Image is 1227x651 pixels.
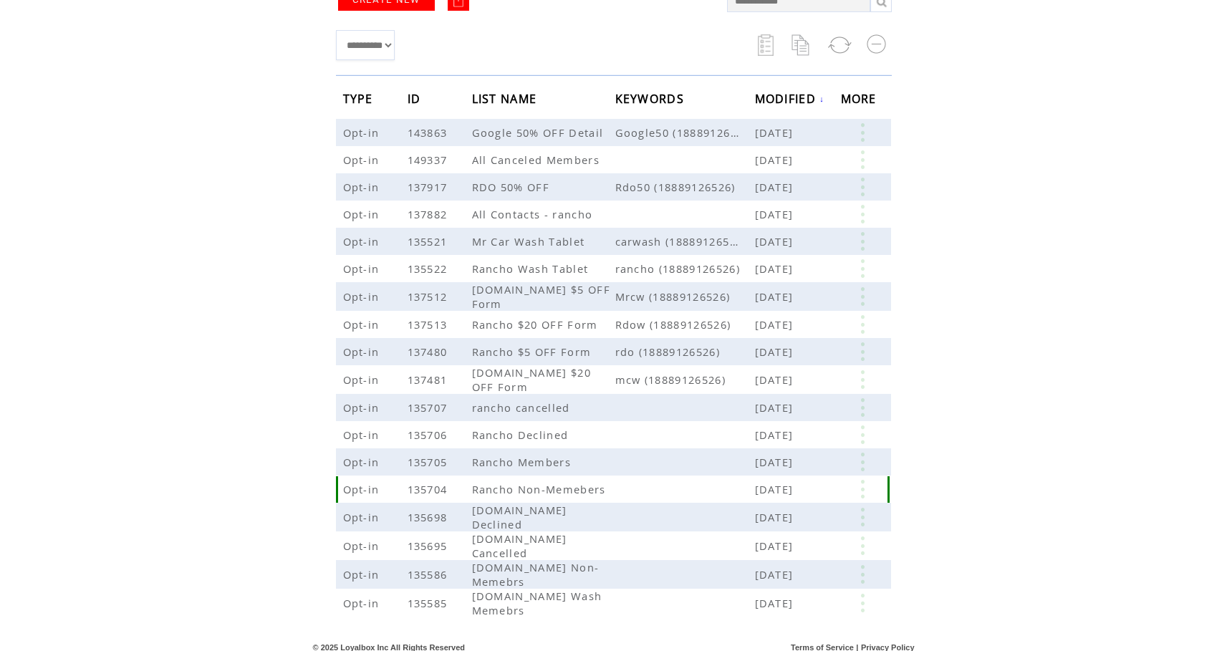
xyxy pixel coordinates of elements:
[343,234,383,249] span: Opt-in
[755,87,820,114] span: MODIFIED
[408,428,451,442] span: 135706
[615,317,755,332] span: Rdow (18889126526)
[343,455,383,469] span: Opt-in
[615,125,755,140] span: Google50 (18889126526)
[472,560,600,589] span: [DOMAIN_NAME] Non-Memebrs
[615,289,755,304] span: Mrcw (18889126526)
[343,153,383,167] span: Opt-in
[755,455,797,469] span: [DATE]
[755,207,797,221] span: [DATE]
[755,482,797,496] span: [DATE]
[755,428,797,442] span: [DATE]
[472,180,554,194] span: RDO 50% OFF
[343,567,383,582] span: Opt-in
[408,482,451,496] span: 135704
[755,95,825,103] a: MODIFIED↓
[408,289,451,304] span: 137512
[615,94,688,102] a: KEYWORDS
[472,317,602,332] span: Rancho $20 OFF Form
[472,94,541,102] a: LIST NAME
[841,87,880,114] span: MORE
[472,455,575,469] span: Rancho Members
[408,539,451,553] span: 135695
[755,153,797,167] span: [DATE]
[408,125,451,140] span: 143863
[343,94,377,102] a: TYPE
[472,344,595,359] span: Rancho $5 OFF Form
[408,596,451,610] span: 135585
[408,372,451,387] span: 137481
[408,567,451,582] span: 135586
[615,261,755,276] span: rancho (18889126526)
[472,234,589,249] span: Mr Car Wash Tablet
[755,567,797,582] span: [DATE]
[755,289,797,304] span: [DATE]
[472,589,602,617] span: [DOMAIN_NAME] Wash Memebrs
[343,180,383,194] span: Opt-in
[755,317,797,332] span: [DATE]
[343,87,377,114] span: TYPE
[408,153,451,167] span: 149337
[343,344,383,359] span: Opt-in
[615,87,688,114] span: KEYWORDS
[755,125,797,140] span: [DATE]
[343,400,383,415] span: Opt-in
[472,365,592,394] span: [DOMAIN_NAME] $20 OFF Form
[755,510,797,524] span: [DATE]
[472,207,597,221] span: All Contacts - rancho
[472,482,610,496] span: Rancho Non-Memebers
[408,261,451,276] span: 135522
[343,510,383,524] span: Opt-in
[615,372,755,387] span: mcw (18889126526)
[343,261,383,276] span: Opt-in
[408,400,451,415] span: 135707
[408,94,425,102] a: ID
[343,428,383,442] span: Opt-in
[755,596,797,610] span: [DATE]
[408,510,451,524] span: 135698
[408,344,451,359] span: 137480
[755,400,797,415] span: [DATE]
[755,372,797,387] span: [DATE]
[343,596,383,610] span: Opt-in
[472,531,567,560] span: [DOMAIN_NAME] Cancelled
[408,87,425,114] span: ID
[755,344,797,359] span: [DATE]
[472,261,592,276] span: Rancho Wash Tablet
[408,455,451,469] span: 135705
[472,125,607,140] span: Google 50% OFF Detail
[755,261,797,276] span: [DATE]
[343,207,383,221] span: Opt-in
[408,317,451,332] span: 137513
[472,428,572,442] span: Rancho Declined
[343,372,383,387] span: Opt-in
[755,180,797,194] span: [DATE]
[755,539,797,553] span: [DATE]
[343,317,383,332] span: Opt-in
[343,289,383,304] span: Opt-in
[472,282,611,311] span: [DOMAIN_NAME] $5 OFF Form
[615,180,755,194] span: Rdo50 (18889126526)
[408,234,451,249] span: 135521
[472,400,574,415] span: rancho cancelled
[408,180,451,194] span: 137917
[472,87,541,114] span: LIST NAME
[408,207,451,221] span: 137882
[472,503,567,531] span: [DOMAIN_NAME] Declined
[343,539,383,553] span: Opt-in
[343,125,383,140] span: Opt-in
[615,344,755,359] span: rdo (18889126526)
[615,234,755,249] span: carwash (18889126526)
[755,234,797,249] span: [DATE]
[472,153,604,167] span: All Canceled Members
[343,482,383,496] span: Opt-in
